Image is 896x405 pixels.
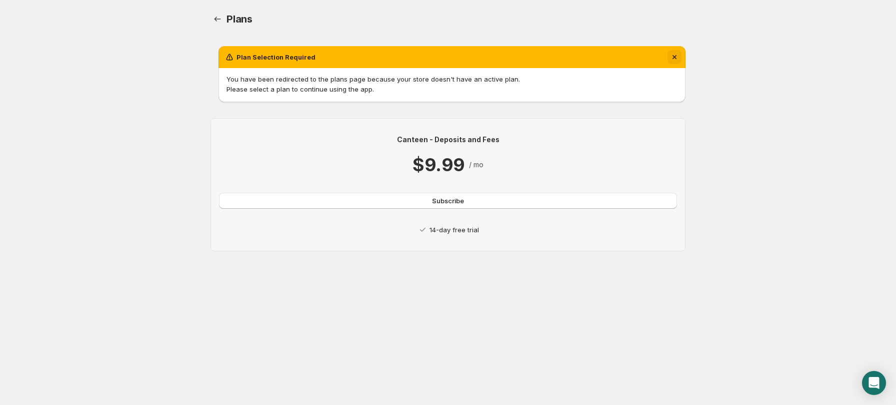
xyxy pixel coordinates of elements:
[429,225,479,235] p: 14-day free trial
[210,12,224,26] a: Home
[432,196,464,206] span: Subscribe
[667,50,681,64] button: Dismiss notification
[236,52,315,62] h2: Plan Selection Required
[219,135,677,145] p: Canteen - Deposits and Fees
[226,13,252,25] span: Plans
[412,153,464,177] p: $9.99
[226,74,677,84] p: You have been redirected to the plans page because your store doesn't have an active plan.
[469,160,483,170] p: / mo
[862,371,886,395] div: Open Intercom Messenger
[219,193,677,209] button: Subscribe
[226,84,677,94] p: Please select a plan to continue using the app.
